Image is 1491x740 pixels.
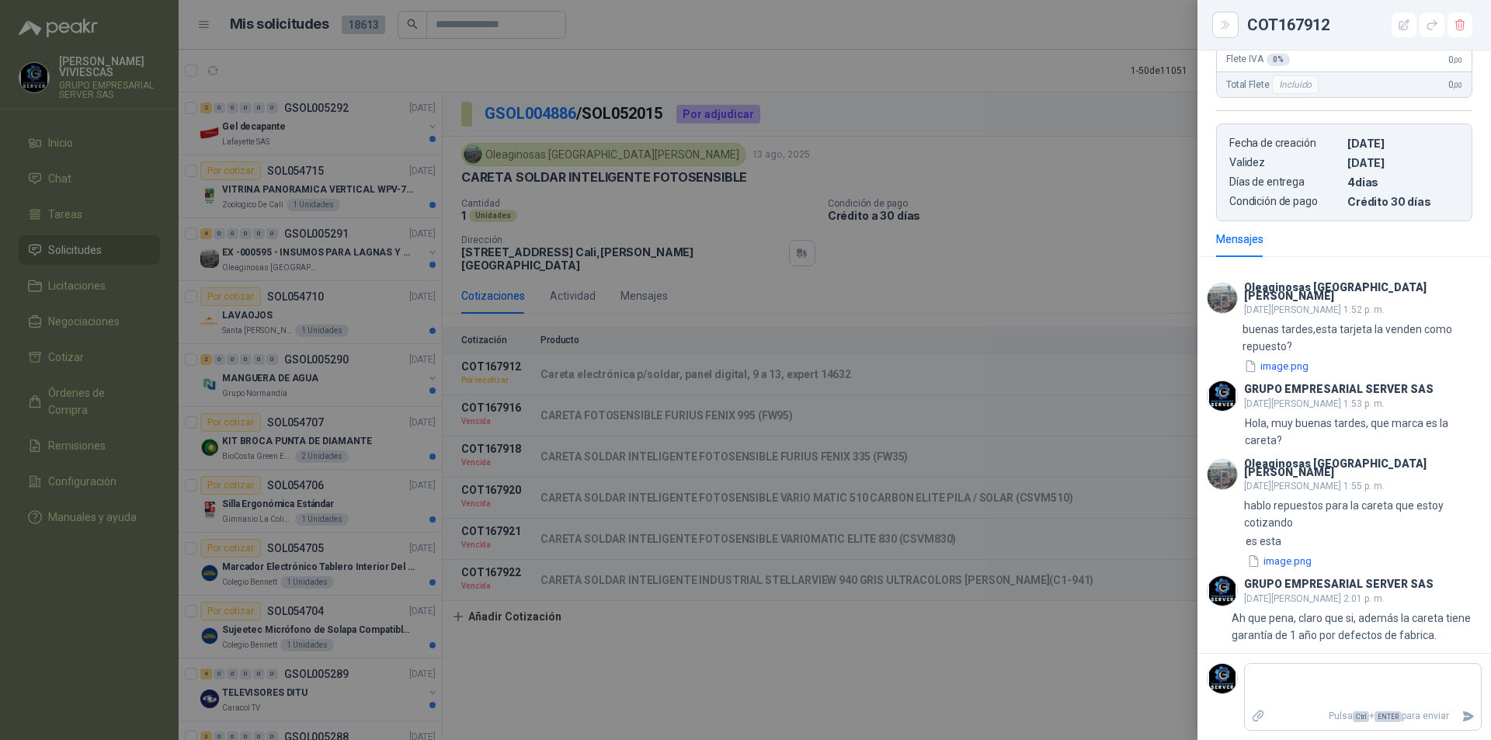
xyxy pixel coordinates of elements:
span: Total Flete [1226,75,1322,94]
h3: Oleaginosas [GEOGRAPHIC_DATA][PERSON_NAME] [1244,460,1482,477]
button: image.png [1246,553,1313,569]
p: hablo repuestos para la careta que estoy cotizando [1244,497,1482,531]
p: Fecha de creación [1229,137,1341,150]
span: ENTER [1375,711,1402,722]
span: Flete IVA [1226,54,1290,66]
p: Ah que pena, claro que si, además la careta tiene garantía de 1 año por defectos de fabrica. [1232,610,1482,644]
img: Company Logo [1208,381,1237,411]
div: Incluido [1272,75,1319,94]
div: 0 % [1267,54,1290,66]
p: Pulsa + para enviar [1271,703,1456,730]
p: Días de entrega [1229,175,1341,189]
h3: GRUPO EMPRESARIAL SERVER SAS [1244,385,1434,394]
p: Hola, muy buenas tardes, que marca es la careta? [1245,415,1482,449]
p: [DATE] [1347,137,1459,150]
span: ,00 [1453,81,1462,89]
button: Close [1216,16,1235,34]
p: Crédito 30 días [1347,195,1459,208]
span: [DATE][PERSON_NAME] 2:01 p. m. [1244,593,1385,604]
p: Condición de pago [1229,195,1341,208]
div: Mensajes [1216,231,1263,248]
p: es esta [1246,533,1313,550]
div: COT167912 [1247,12,1472,37]
button: image.png [1242,358,1310,374]
span: [DATE][PERSON_NAME] 1:53 p. m. [1244,398,1385,409]
p: Validez [1229,156,1341,169]
span: 0 [1448,79,1462,90]
h3: GRUPO EMPRESARIAL SERVER SAS [1244,580,1434,589]
img: Company Logo [1208,460,1237,489]
span: Ctrl [1353,711,1369,722]
button: Enviar [1455,703,1481,730]
p: [DATE] [1347,156,1459,169]
img: Company Logo [1208,283,1237,313]
span: 0 [1448,54,1462,65]
span: [DATE][PERSON_NAME] 1:55 p. m. [1244,481,1385,492]
span: [DATE][PERSON_NAME] 1:52 p. m. [1244,304,1385,315]
p: 4 dias [1347,175,1459,189]
img: Company Logo [1208,576,1237,606]
p: buenas tardes,esta tarjeta la venden como repuesto? [1242,321,1482,355]
span: ,00 [1453,56,1462,64]
label: Adjuntar archivos [1245,703,1271,730]
img: Company Logo [1208,664,1237,693]
h3: Oleaginosas [GEOGRAPHIC_DATA][PERSON_NAME] [1244,283,1482,301]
